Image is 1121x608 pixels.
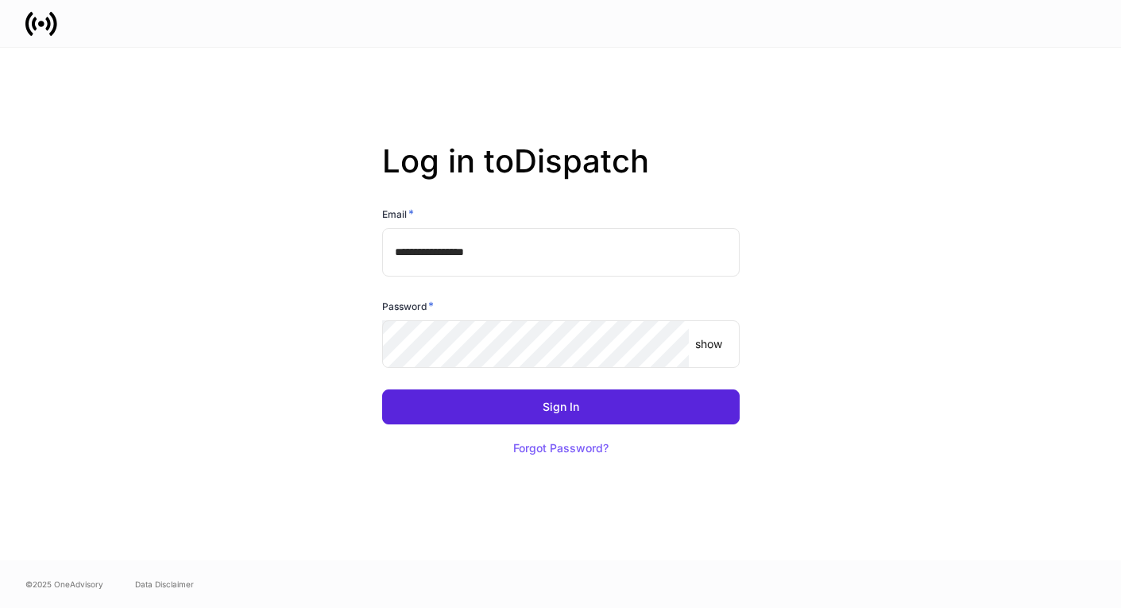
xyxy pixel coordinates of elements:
[513,443,609,454] div: Forgot Password?
[493,431,628,466] button: Forgot Password?
[382,142,740,206] h2: Log in to Dispatch
[382,298,434,314] h6: Password
[25,578,103,591] span: © 2025 OneAdvisory
[382,206,414,222] h6: Email
[543,401,579,412] div: Sign In
[135,578,194,591] a: Data Disclaimer
[382,389,740,424] button: Sign In
[695,336,722,352] p: show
